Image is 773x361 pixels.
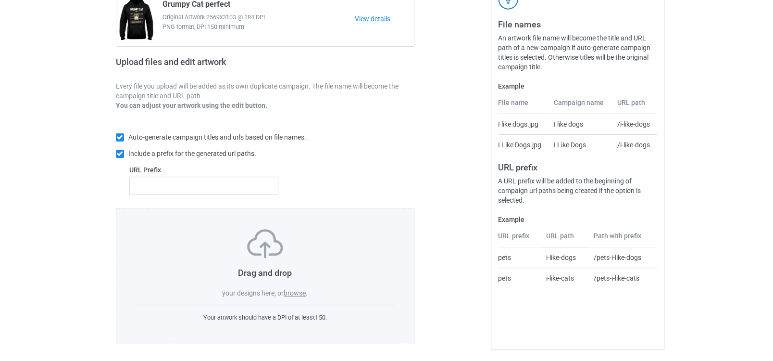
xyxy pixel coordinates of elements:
h3: Drag and drop [137,267,394,278]
span: your designs here, or [222,289,284,297]
th: URL path [612,98,657,114]
span: Your artwork should have a DPI of at least 150 . [203,314,326,321]
th: Campaign name [549,98,612,114]
div: An artwork file name will become the title and URL path of a new campaign if auto-generate campai... [498,33,657,72]
td: i-like-dogs [541,247,588,268]
h2: Upload files and edit artwork [116,57,295,75]
td: i-like-cats [541,268,588,288]
td: /i-like-dogs [612,134,657,155]
span: Original Artwork 2569x3103 @ 184 DPI [162,13,355,22]
th: Path with prefix [588,231,657,247]
td: I like dogs.jpg [498,114,549,134]
th: URL path [541,231,588,247]
span: PNG format, DPI 150 minimum [162,22,355,32]
a: View details [355,14,414,24]
td: I like dogs [549,114,612,134]
th: File name [498,98,549,114]
h3: URL prefix [498,162,657,173]
label: Example [498,81,657,91]
td: I Like Dogs [549,134,612,155]
td: pets [498,247,541,268]
td: /i-like-dogs [612,114,657,134]
th: URL prefix [498,231,541,247]
label: browse [284,289,306,297]
b: You can adjust your artwork using the edit button. [116,102,267,109]
h3: File names [498,19,657,30]
span: Auto-generate campaign titles and urls based on file names. [128,133,306,141]
td: pets [498,268,541,288]
div: A URL prefix will be added to the beginning of campaign url paths being created if the option is ... [498,176,657,205]
span: . [306,289,308,297]
td: /pets-i-like-cats [588,268,657,288]
p: Every file you upload will be added as its own duplicate campaign. The file name will become the ... [116,81,415,101]
td: /pets-i-like-dogs [588,247,657,268]
label: URL Prefix [129,165,279,175]
label: Example [498,215,657,224]
img: svg+xml;base64,PD94bWwgdmVyc2lvbj0iMS4wIiBlbmNvZGluZz0iVVRGLTgiPz4KPHN2ZyB3aWR0aD0iNzVweCIgaGVpZ2... [247,229,283,258]
span: Include a prefix for the generated url paths. [128,150,256,157]
td: I Like Dogs.jpg [498,134,549,155]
